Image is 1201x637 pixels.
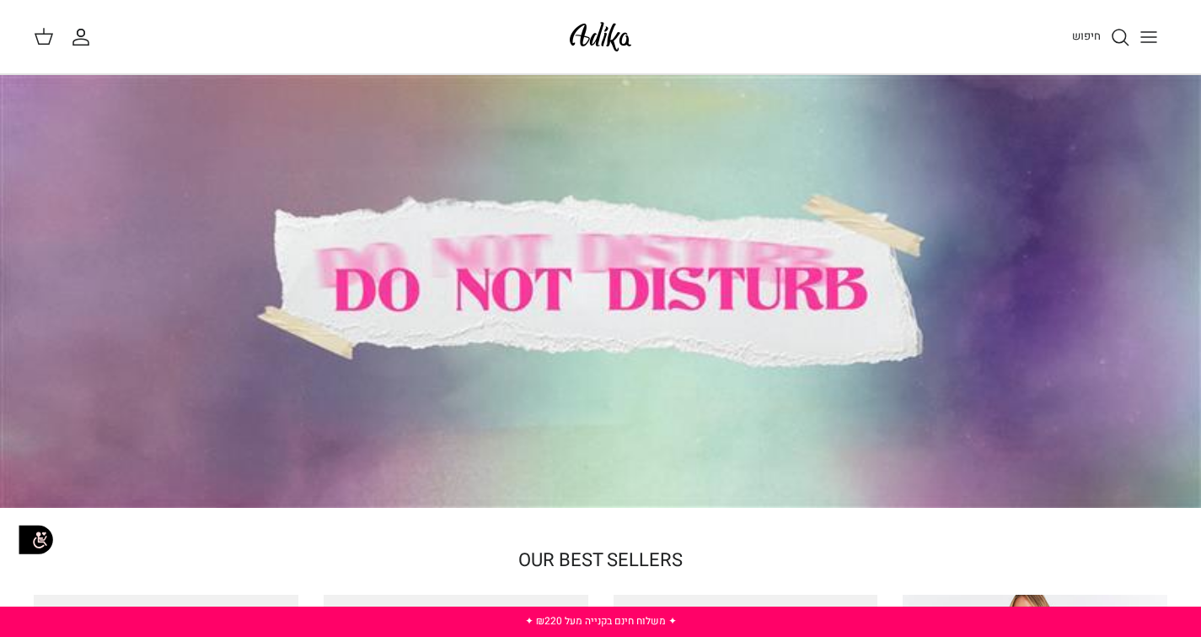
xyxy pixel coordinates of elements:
[1130,19,1167,56] button: Toggle menu
[518,547,683,574] a: OUR BEST SELLERS
[1072,27,1130,47] a: חיפוש
[565,17,636,57] img: Adika IL
[71,27,98,47] a: החשבון שלי
[13,516,59,563] img: accessibility_icon02.svg
[525,613,677,629] a: ✦ משלוח חינם בקנייה מעל ₪220 ✦
[1072,28,1101,44] span: חיפוש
